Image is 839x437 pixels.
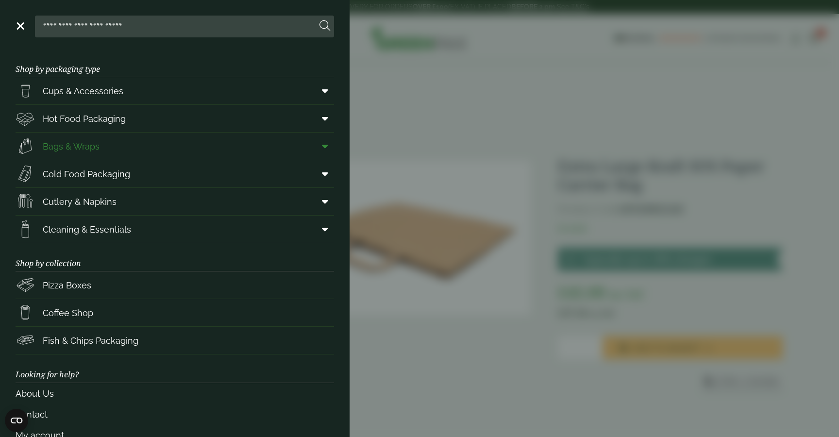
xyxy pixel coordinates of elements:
[16,49,334,77] h3: Shop by packaging type
[16,354,334,383] h3: Looking for help?
[43,223,131,236] span: Cleaning & Essentials
[16,188,334,215] a: Cutlery & Napkins
[16,160,334,187] a: Cold Food Packaging
[43,84,123,98] span: Cups & Accessories
[16,275,35,295] img: Pizza_boxes.svg
[16,404,334,425] a: Contact
[16,77,334,104] a: Cups & Accessories
[16,164,35,184] img: Sandwich_box.svg
[16,109,35,128] img: Deli_box.svg
[16,271,334,299] a: Pizza Boxes
[16,219,35,239] img: open-wipe.svg
[43,334,138,347] span: Fish & Chips Packaging
[16,383,334,404] a: About Us
[43,195,117,208] span: Cutlery & Napkins
[16,327,334,354] a: Fish & Chips Packaging
[16,243,334,271] h3: Shop by collection
[16,331,35,350] img: FishNchip_box.svg
[16,81,35,101] img: PintNhalf_cup.svg
[16,133,334,160] a: Bags & Wraps
[43,306,93,319] span: Coffee Shop
[43,140,100,153] span: Bags & Wraps
[16,303,35,322] img: HotDrink_paperCup.svg
[43,168,130,181] span: Cold Food Packaging
[43,112,126,125] span: Hot Food Packaging
[16,136,35,156] img: Paper_carriers.svg
[16,299,334,326] a: Coffee Shop
[16,105,334,132] a: Hot Food Packaging
[16,192,35,211] img: Cutlery.svg
[43,279,91,292] span: Pizza Boxes
[16,216,334,243] a: Cleaning & Essentials
[5,409,28,432] button: Open CMP widget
